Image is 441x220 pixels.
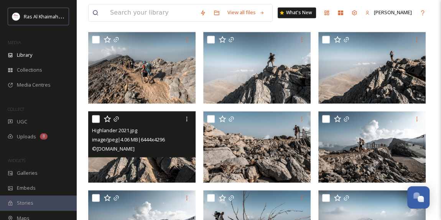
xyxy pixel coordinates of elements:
[17,184,36,192] span: Embeds
[12,13,20,20] img: Logo_RAKTDA_RGB-01.png
[224,5,268,20] a: View all files
[17,118,27,125] span: UGC
[8,158,25,163] span: WIDGETS
[17,51,32,59] span: Library
[40,133,48,140] div: 8
[17,169,38,177] span: Galleries
[88,32,196,103] img: Highlander 2021.jpg
[374,9,412,16] span: [PERSON_NAME]
[17,66,42,74] span: Collections
[17,199,33,207] span: Stories
[8,39,21,45] span: MEDIA
[92,127,137,134] span: Highlander 2021.jpg
[92,145,135,152] span: © [DOMAIN_NAME]
[92,136,165,143] span: image/jpeg | 4.06 MB | 6444 x 4296
[17,81,51,89] span: Media Centres
[318,32,426,103] img: Highlander 2021.jpg
[203,32,311,103] img: Highlander 2021.jpg
[407,186,429,209] button: Open Chat
[8,106,24,112] span: COLLECT
[318,111,426,183] img: Highlander 2021.jpg
[203,111,311,183] img: Highlander 2021.jpg
[24,13,132,20] span: Ras Al Khaimah Tourism Development Authority
[361,5,416,20] a: [PERSON_NAME]
[17,133,36,140] span: Uploads
[106,4,196,21] input: Search your library
[278,7,316,18] a: What's New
